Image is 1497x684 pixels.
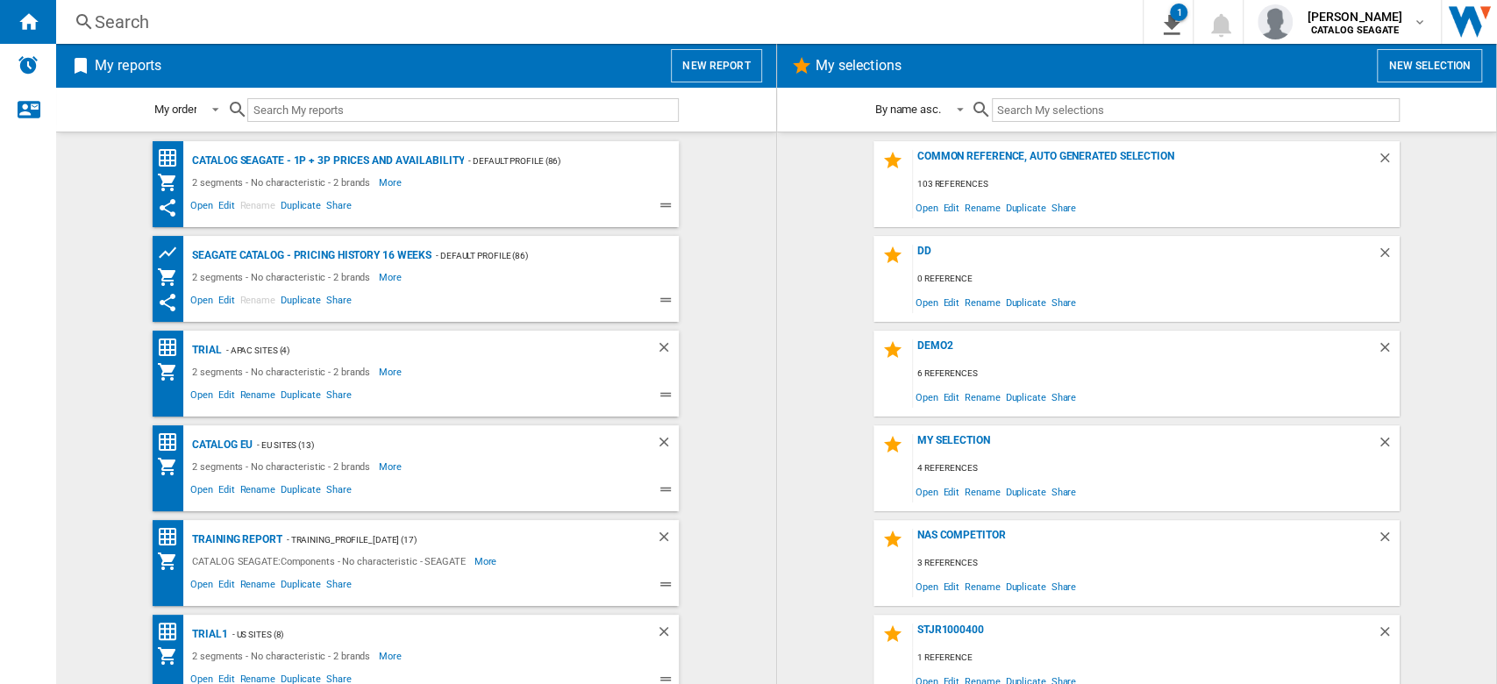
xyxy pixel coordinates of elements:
[216,197,238,218] span: Edit
[188,150,464,172] div: Catalog Seagate - 1P + 3P prices and availability
[913,574,941,598] span: Open
[913,196,941,219] span: Open
[940,290,962,314] span: Edit
[1170,4,1187,21] div: 1
[154,103,196,116] div: My order
[157,621,188,643] div: Price Matrix
[1002,385,1048,409] span: Duplicate
[157,431,188,453] div: Price Matrix
[913,434,1377,458] div: My selection
[1048,480,1079,503] span: Share
[157,292,178,313] ng-md-icon: This report has been shared with you
[157,242,188,264] div: Product prices grid
[1002,196,1048,219] span: Duplicate
[913,290,941,314] span: Open
[1002,290,1048,314] span: Duplicate
[1311,25,1399,36] b: CATALOG SEAGATE
[237,481,277,502] span: Rename
[157,147,188,169] div: Price Matrix
[18,54,39,75] img: alerts-logo.svg
[913,480,941,503] span: Open
[278,292,324,313] span: Duplicate
[324,387,354,408] span: Share
[188,481,216,502] span: Open
[157,267,188,288] div: My Assortment
[188,623,227,645] div: trial1
[913,552,1400,574] div: 3 references
[1377,434,1400,458] div: Delete
[157,361,188,382] div: My Assortment
[875,103,941,116] div: By name asc.
[216,481,238,502] span: Edit
[282,529,621,551] div: - Training_Profile_[DATE] (17)
[474,551,500,572] span: More
[188,387,216,408] span: Open
[278,197,324,218] span: Duplicate
[188,434,253,456] div: Catalog EU
[962,574,1002,598] span: Rename
[431,245,644,267] div: - Default profile (86)
[237,197,277,218] span: Rename
[1002,574,1048,598] span: Duplicate
[656,434,679,456] div: Delete
[379,172,404,193] span: More
[216,292,238,313] span: Edit
[247,98,679,122] input: Search My reports
[188,361,379,382] div: 2 segments - No characteristic - 2 brands
[1048,196,1079,219] span: Share
[188,645,379,666] div: 2 segments - No characteristic - 2 brands
[656,339,679,361] div: Delete
[656,623,679,645] div: Delete
[278,576,324,597] span: Duplicate
[913,385,941,409] span: Open
[379,361,404,382] span: More
[1048,574,1079,598] span: Share
[188,197,216,218] span: Open
[464,150,644,172] div: - Default profile (86)
[962,290,1002,314] span: Rename
[253,434,621,456] div: - EU Sites (13)
[188,551,474,572] div: CATALOG SEAGATE:Components - No characteristic - SEAGATE
[379,267,404,288] span: More
[1377,529,1400,552] div: Delete
[1377,150,1400,174] div: Delete
[1307,8,1402,25] span: [PERSON_NAME]
[1048,385,1079,409] span: Share
[157,337,188,359] div: Price Matrix
[188,267,379,288] div: 2 segments - No characteristic - 2 brands
[188,456,379,477] div: 2 segments - No characteristic - 2 brands
[1377,339,1400,363] div: Delete
[913,268,1400,290] div: 0 reference
[379,456,404,477] span: More
[940,480,962,503] span: Edit
[188,529,282,551] div: Training Report
[913,623,1377,647] div: STJR1000400
[1258,4,1293,39] img: profile.jpg
[913,363,1400,385] div: 6 references
[913,245,1377,268] div: dd
[188,339,222,361] div: Trial
[913,150,1377,174] div: Common reference, auto generated selection
[913,174,1400,196] div: 103 references
[913,458,1400,480] div: 4 references
[962,480,1002,503] span: Rename
[157,526,188,548] div: Price Matrix
[940,196,962,219] span: Edit
[157,645,188,666] div: My Assortment
[188,245,431,267] div: Seagate Catalog - Pricing history 16 weeks
[216,387,238,408] span: Edit
[278,387,324,408] span: Duplicate
[237,576,277,597] span: Rename
[278,481,324,502] span: Duplicate
[1048,290,1079,314] span: Share
[324,576,354,597] span: Share
[940,385,962,409] span: Edit
[1377,245,1400,268] div: Delete
[188,576,216,597] span: Open
[157,551,188,572] div: My Assortment
[962,196,1002,219] span: Rename
[913,529,1377,552] div: NAS competitor
[237,292,277,313] span: Rename
[157,172,188,193] div: My Assortment
[91,49,165,82] h2: My reports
